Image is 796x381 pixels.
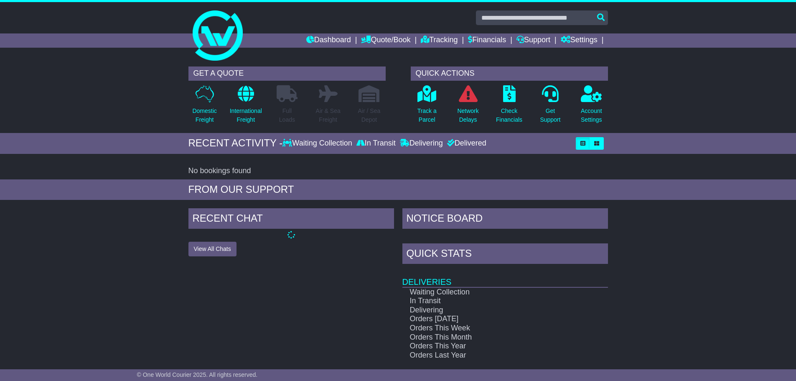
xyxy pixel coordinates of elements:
[421,33,458,48] a: Tracking
[402,306,578,315] td: Delivering
[361,33,410,48] a: Quote/Book
[581,107,602,124] p: Account Settings
[402,342,578,351] td: Orders This Year
[402,266,608,287] td: Deliveries
[188,137,283,149] div: RECENT ACTIVITY -
[137,371,258,378] span: © One World Courier 2025. All rights reserved.
[468,33,506,48] a: Financials
[188,242,237,256] button: View All Chats
[417,85,437,129] a: Track aParcel
[402,360,608,381] td: Finances
[417,107,437,124] p: Track a Parcel
[496,85,523,129] a: CheckFinancials
[282,139,354,148] div: Waiting Collection
[188,66,386,81] div: GET A QUOTE
[516,33,550,48] a: Support
[398,139,445,148] div: Delivering
[539,85,561,129] a: GetSupport
[402,243,608,266] div: Quick Stats
[316,107,341,124] p: Air & Sea Freight
[230,107,262,124] p: International Freight
[496,107,522,124] p: Check Financials
[402,208,608,231] div: NOTICE BOARD
[192,85,217,129] a: DomesticFreight
[402,351,578,360] td: Orders Last Year
[402,333,578,342] td: Orders This Month
[411,66,608,81] div: QUICK ACTIONS
[358,107,381,124] p: Air / Sea Depot
[402,287,578,297] td: Waiting Collection
[561,33,598,48] a: Settings
[580,85,603,129] a: AccountSettings
[192,107,216,124] p: Domestic Freight
[277,107,298,124] p: Full Loads
[354,139,398,148] div: In Transit
[306,33,351,48] a: Dashboard
[457,85,479,129] a: NetworkDelays
[188,208,394,231] div: RECENT CHAT
[540,107,560,124] p: Get Support
[402,324,578,333] td: Orders This Week
[402,315,578,324] td: Orders [DATE]
[402,297,578,306] td: In Transit
[229,85,262,129] a: InternationalFreight
[457,107,478,124] p: Network Delays
[188,184,608,196] div: FROM OUR SUPPORT
[445,139,486,148] div: Delivered
[188,166,608,176] div: No bookings found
